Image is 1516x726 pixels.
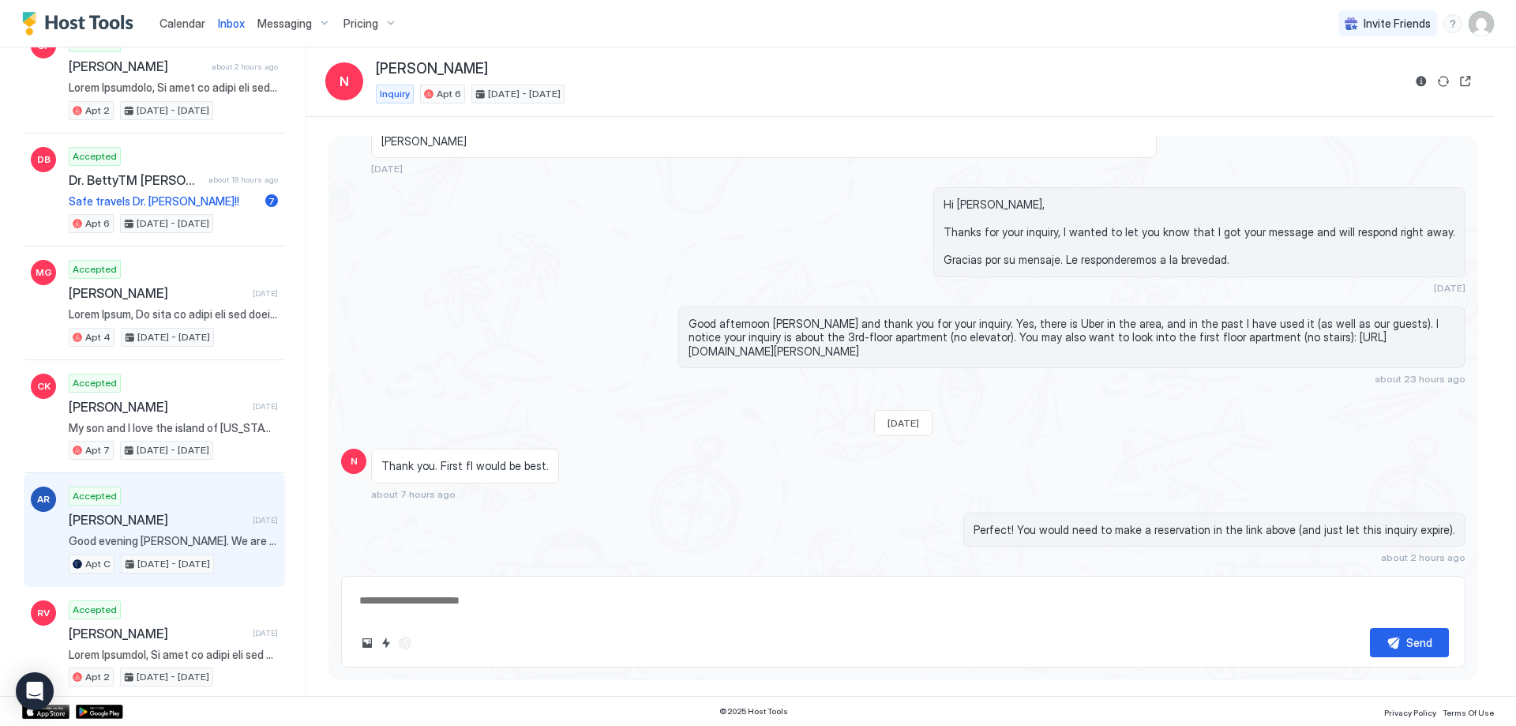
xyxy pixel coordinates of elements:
span: Inbox [218,17,245,30]
span: [DATE] [253,628,278,638]
span: Apt 6 [85,216,110,231]
span: [PERSON_NAME] [69,399,246,415]
div: Open Intercom Messenger [16,672,54,710]
span: Accepted [73,603,117,617]
span: Lorem Ipsumdolo, Si amet co adipi eli sed doeiusmo tem INCI UTL Etdol Magn/Aliqu Enimadmin ve qui... [69,81,278,95]
span: My son and I love the island of [US_STATE]. We stayed in [GEOGRAPHIC_DATA] with friends that live... [69,421,278,435]
span: [DATE] [253,401,278,412]
span: Accepted [73,149,117,164]
span: Lorem Ipsum, Do sita co adipi eli sed doeiusmo tem INCI UTL Etdol Magn/Aliqu Enimadmin ve qui Nos... [69,307,278,322]
span: [DATE] - [DATE] [137,216,209,231]
a: Google Play Store [76,705,123,719]
span: Invite Friends [1364,17,1431,31]
span: © 2025 Host Tools [719,706,788,717]
span: N [340,72,349,91]
div: Send [1406,634,1432,651]
span: CK [37,379,51,393]
span: [DATE] - [DATE] [137,103,209,118]
span: [PERSON_NAME] [69,626,246,641]
span: 7 [268,195,275,207]
span: Messaging [257,17,312,31]
span: Terms Of Use [1443,708,1494,717]
div: User profile [1469,11,1494,36]
span: [DATE] [371,163,403,175]
span: Perfect! You would need to make a reservation in the link above (and just let this inquiry expire). [974,523,1455,537]
span: [DATE] [253,288,278,299]
span: [PERSON_NAME] [69,58,205,74]
span: DB [37,152,51,167]
span: Good evening [PERSON_NAME]. We are still without power, and your battery is down to 50%. Please c... [69,534,278,548]
span: [DATE] - [DATE] [137,670,209,684]
span: N [351,454,358,468]
span: Hi [PERSON_NAME], Thanks for your inquiry, I wanted to let you know that I got your message and w... [944,197,1455,267]
span: about 7 hours ago [371,488,456,500]
a: Inbox [218,15,245,32]
div: menu [1443,14,1462,33]
span: MG [36,265,52,280]
span: Apt C [85,557,111,571]
a: Privacy Policy [1384,703,1436,720]
a: App Store [22,705,69,719]
span: Safe travels Dr. [PERSON_NAME]!! [69,194,259,209]
span: Accepted [73,489,117,503]
a: Calendar [159,15,205,32]
span: Apt 2 [85,103,110,118]
span: about 23 hours ago [1375,373,1465,385]
span: [DATE] [1434,282,1465,294]
span: Apt 6 [437,87,461,101]
span: Accepted [73,262,117,276]
span: Lorem Ipsumdol, Si amet co adipi eli sed doeiusmo tem INCI UTL Etdol Magn/Aliqu Enimadmin ve qui ... [69,648,278,662]
span: [DATE] - [DATE] [137,443,209,457]
span: about 18 hours ago [208,175,278,185]
span: [DATE] - [DATE] [488,87,561,101]
span: [DATE] - [DATE] [137,557,210,571]
span: Calendar [159,17,205,30]
span: AR [37,492,50,506]
span: Good afternoon [PERSON_NAME] and thank you for your inquiry. Yes, there is Uber in the area, and ... [689,317,1455,359]
span: Privacy Policy [1384,708,1436,717]
button: Send [1370,628,1449,657]
span: about 2 hours ago [212,62,278,72]
span: about 2 hours ago [1381,551,1465,563]
span: Accepted [73,376,117,390]
button: Open reservation [1456,72,1475,91]
span: [DATE] - [DATE] [137,330,210,344]
span: [PERSON_NAME] [69,285,246,301]
button: Reservation information [1412,72,1431,91]
button: Quick reply [377,634,396,653]
span: [PERSON_NAME] [376,60,488,78]
span: RV [37,606,50,620]
span: Apt 7 [85,443,110,457]
button: Upload image [358,634,377,653]
span: Inquiry [380,87,410,101]
span: [DATE] [253,515,278,525]
span: Dr. BettyTM [PERSON_NAME] [69,172,202,188]
span: Thank you. First fl would be best. [381,459,549,473]
span: [PERSON_NAME] [69,512,246,528]
span: Pricing [343,17,378,31]
a: Host Tools Logo [22,12,141,36]
span: [DATE] [887,417,919,429]
span: Apt 4 [85,330,111,344]
a: Terms Of Use [1443,703,1494,720]
span: Apt 2 [85,670,110,684]
button: Sync reservation [1434,72,1453,91]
